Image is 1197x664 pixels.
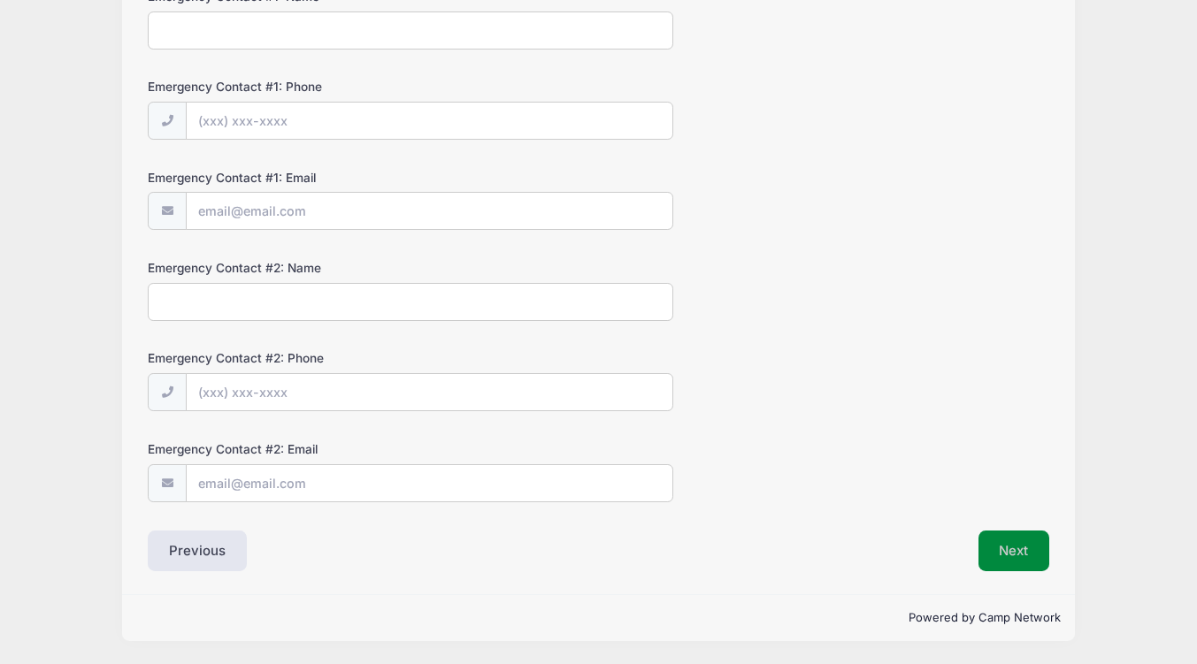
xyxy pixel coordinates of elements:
input: email@email.com [186,464,673,502]
label: Emergency Contact #2: Phone [148,349,449,367]
button: Next [978,530,1050,571]
button: Previous [148,530,247,571]
label: Emergency Contact #1: Email [148,169,449,187]
input: (xxx) xxx-xxxx [186,102,673,140]
label: Emergency Contact #1: Phone [148,78,449,95]
input: (xxx) xxx-xxxx [186,373,673,411]
p: Powered by Camp Network [136,609,1061,627]
label: Emergency Contact #2: Name [148,259,449,277]
input: email@email.com [186,192,673,230]
label: Emergency Contact #2: Email [148,440,449,458]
